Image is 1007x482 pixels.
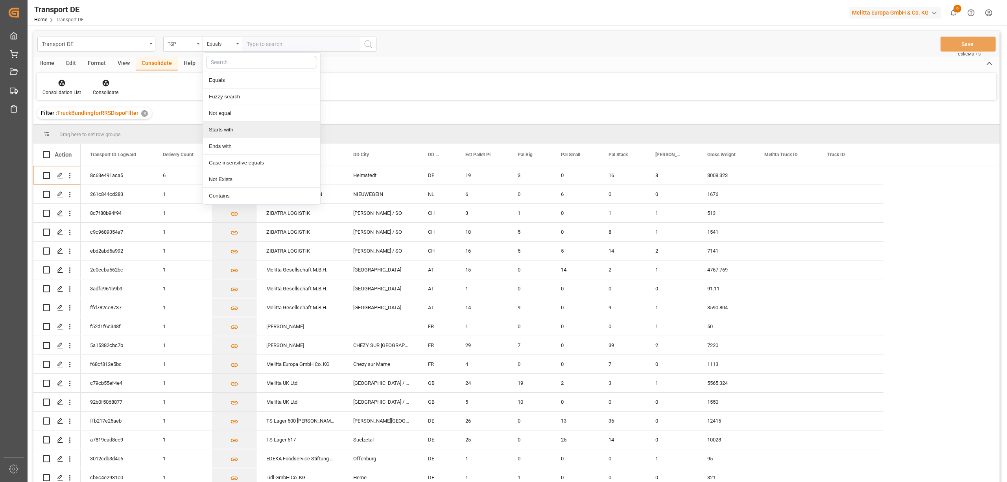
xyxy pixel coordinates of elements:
div: Press SPACE to select this row. [81,185,883,204]
div: 5565.324 [698,374,755,392]
span: Pal Big [518,152,533,157]
div: 1 [646,260,698,279]
div: 0 [599,317,646,336]
div: [GEOGRAPHIC_DATA] / [GEOGRAPHIC_DATA] [344,393,419,411]
div: 0 [646,355,698,373]
a: Home [34,17,47,22]
span: Pal Small [561,152,580,157]
div: 5 [551,242,599,260]
div: 5 [508,242,551,260]
div: Melitta Europa GmbH & Co. KG [849,7,941,18]
div: AT [419,298,456,317]
div: AT [419,279,456,298]
div: Action [55,151,72,158]
div: [PERSON_NAME] [257,317,344,336]
div: Press SPACE to select this row. [81,166,883,185]
div: Transport DE [42,39,147,48]
div: 0 [508,355,551,373]
div: Press SPACE to select this row. [33,412,81,430]
div: TS Lager 517 [257,430,344,449]
div: CHEZY SUR [GEOGRAPHIC_DATA] [344,336,419,355]
div: c9c9689354a7 [81,223,153,241]
div: 0 [551,223,599,241]
span: Delivery Count [163,152,194,157]
div: Chezy sur Marne [344,355,419,373]
div: f52d1f6c348f [81,317,153,336]
div: 0 [646,185,698,203]
div: Suelzetal [344,430,419,449]
div: 12415 [698,412,755,430]
div: 39 [599,336,646,355]
div: EDEKA Foodservice Stiftung Co. KG [257,449,344,468]
div: 3 [508,166,551,185]
div: 0 [551,204,599,222]
div: Press SPACE to select this row. [33,279,81,298]
div: 0 [551,166,599,185]
div: Press SPACE to select this row. [81,336,883,355]
div: 25 [551,430,599,449]
div: ✕ [141,110,148,117]
div: 6 [153,166,212,185]
div: 7 [599,355,646,373]
div: 14 [456,298,508,317]
div: Press SPACE to select this row. [81,260,883,279]
div: 1 [456,279,508,298]
div: 2 [551,374,599,392]
div: 8c7f80b94f94 [81,204,153,222]
span: DD Country [428,152,439,157]
div: Consolidate [93,89,118,96]
div: 0 [646,430,698,449]
div: Press SPACE to select this row. [81,374,883,393]
div: 19 [508,374,551,392]
div: 7 [508,336,551,355]
div: 4 [456,355,508,373]
span: TruckBundlingforRRSDispoFIlter [57,110,138,116]
span: Est Pallet Pl [465,152,491,157]
div: 1 [646,204,698,222]
div: 24 [456,374,508,392]
div: 1 [153,449,212,468]
span: 6 [954,5,961,13]
div: CH [419,223,456,241]
div: 0 [646,412,698,430]
div: CH [419,204,456,222]
div: 1550 [698,393,755,411]
div: ZIBATRA LOGISTIK [257,223,344,241]
div: Press SPACE to select this row. [81,242,883,260]
div: ffd782ce8737 [81,298,153,317]
div: 1 [646,374,698,392]
div: Melitta UK Ltd [257,393,344,411]
div: Press SPACE to select this row. [33,317,81,336]
div: 0 [551,355,599,373]
div: Helmstedt [344,166,419,185]
div: 1 [153,412,212,430]
div: Press SPACE to select this row. [33,260,81,279]
div: 3012cdb3d4c6 [81,449,153,468]
div: Press SPACE to select this row. [33,336,81,355]
div: 1 [153,242,212,260]
div: 1 [599,204,646,222]
div: 0 [551,449,599,468]
div: 1 [153,336,212,355]
div: TSP [168,39,194,48]
div: 513 [698,204,755,222]
div: Equals [203,72,320,89]
div: 1 [153,204,212,222]
div: 8 [599,223,646,241]
div: Format [82,57,112,70]
div: View [112,57,136,70]
div: 1 [153,298,212,317]
div: [PERSON_NAME] / SO [344,204,419,222]
div: Consolidation List [42,89,81,96]
div: Case insensitive equals [203,155,320,171]
div: Press SPACE to select this row. [81,355,883,374]
div: Press SPACE to select this row. [81,449,883,468]
button: show 6 new notifications [944,4,962,22]
div: 1676 [698,185,755,203]
div: 0 [599,393,646,411]
div: 3adfc961b9b9 [81,279,153,298]
div: 91.11 [698,279,755,298]
div: 0 [551,279,599,298]
div: 26 [456,412,508,430]
span: Melitta Truck ID [764,152,798,157]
